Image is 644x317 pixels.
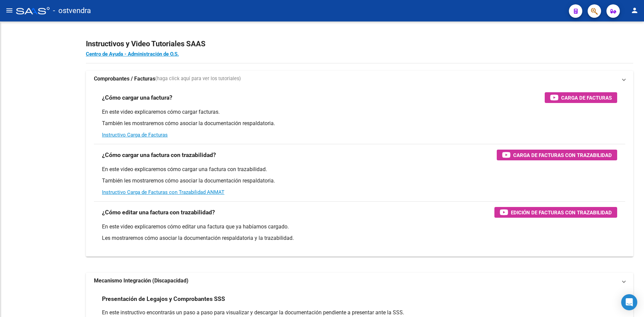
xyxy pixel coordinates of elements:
mat-expansion-panel-header: Comprobantes / Facturas(haga click aquí para ver los tutoriales) [86,71,633,87]
p: En este video explicaremos cómo editar una factura que ya habíamos cargado. [102,223,617,230]
a: Centro de Ayuda - Administración de O.S. [86,51,179,57]
span: Carga de Facturas [561,94,612,102]
mat-icon: person [631,6,639,14]
p: En este instructivo encontrarás un paso a paso para visualizar y descargar la documentación pendi... [102,309,617,316]
h3: ¿Cómo cargar una factura con trazabilidad? [102,150,216,160]
a: Instructivo Carga de Facturas con Trazabilidad ANMAT [102,189,224,195]
strong: Mecanismo Integración (Discapacidad) [94,277,189,284]
span: - ostvendra [53,3,91,18]
p: En este video explicaremos cómo cargar una factura con trazabilidad. [102,166,617,173]
button: Carga de Facturas [545,92,617,103]
p: En este video explicaremos cómo cargar facturas. [102,108,617,116]
button: Carga de Facturas con Trazabilidad [497,150,617,160]
a: Instructivo Carga de Facturas [102,132,168,138]
h3: Presentación de Legajos y Comprobantes SSS [102,294,225,304]
p: Les mostraremos cómo asociar la documentación respaldatoria y la trazabilidad. [102,234,617,242]
p: También les mostraremos cómo asociar la documentación respaldatoria. [102,120,617,127]
h2: Instructivos y Video Tutoriales SAAS [86,38,633,50]
span: (haga click aquí para ver los tutoriales) [155,75,241,83]
h3: ¿Cómo cargar una factura? [102,93,172,102]
h3: ¿Cómo editar una factura con trazabilidad? [102,208,215,217]
span: Edición de Facturas con Trazabilidad [511,208,612,217]
mat-expansion-panel-header: Mecanismo Integración (Discapacidad) [86,273,633,289]
button: Edición de Facturas con Trazabilidad [494,207,617,218]
div: Comprobantes / Facturas(haga click aquí para ver los tutoriales) [86,87,633,257]
mat-icon: menu [5,6,13,14]
p: También les mostraremos cómo asociar la documentación respaldatoria. [102,177,617,184]
div: Open Intercom Messenger [621,294,637,310]
strong: Comprobantes / Facturas [94,75,155,83]
span: Carga de Facturas con Trazabilidad [513,151,612,159]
